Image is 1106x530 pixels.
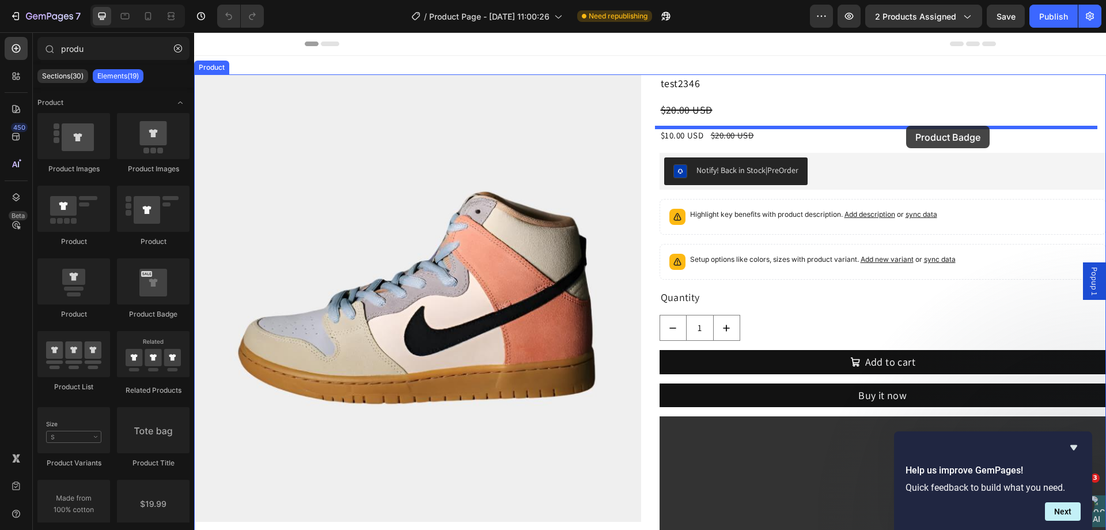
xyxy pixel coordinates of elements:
button: Save [987,5,1025,28]
input: Search Sections & Elements [37,37,190,60]
span: / [424,10,427,22]
div: 450 [11,123,28,132]
p: 7 [75,9,81,23]
span: Toggle open [171,93,190,112]
span: Need republishing [589,11,647,21]
span: 3 [1090,473,1100,483]
div: Beta [9,211,28,220]
span: Product [37,97,63,108]
button: Publish [1029,5,1078,28]
div: Product [37,309,110,319]
p: Elements(19) [97,72,139,81]
button: Next question [1045,502,1081,521]
div: Product [37,236,110,247]
p: Sections(30) [42,72,84,81]
h2: Help us improve GemPages! [906,464,1081,478]
span: Save [997,12,1016,21]
div: Product Title [117,458,190,468]
span: Popup 1 [895,235,906,263]
span: Product Page - [DATE] 11:00:26 [429,10,550,22]
div: Product Badge [117,309,190,319]
p: Quick feedback to build what you need. [906,482,1081,493]
div: Product Images [37,164,110,174]
div: Help us improve GemPages! [906,441,1081,521]
iframe: Design area [194,32,1106,530]
button: Hide survey [1067,441,1081,454]
span: 2 products assigned [875,10,956,22]
div: Undo/Redo [217,5,264,28]
div: Related Products [117,385,190,396]
div: Product [117,236,190,247]
div: Product Variants [37,458,110,468]
div: Publish [1039,10,1068,22]
div: Product List [37,382,110,392]
button: 7 [5,5,86,28]
div: Product Images [117,164,190,174]
button: 2 products assigned [865,5,982,28]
